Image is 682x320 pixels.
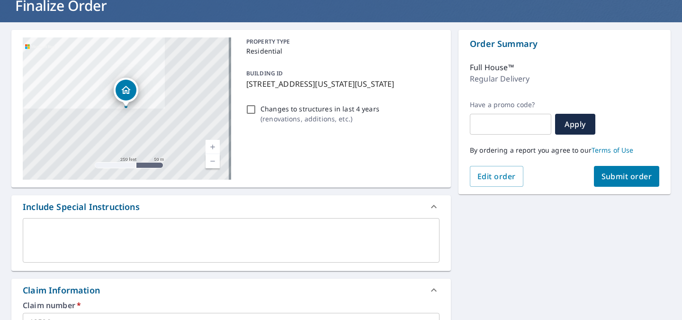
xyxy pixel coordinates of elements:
[260,114,379,124] p: ( renovations, additions, etc. )
[246,37,436,46] p: PROPERTY TYPE
[206,140,220,154] a: Current Level 17, Zoom In
[11,195,451,218] div: Include Special Instructions
[592,146,634,155] a: Terms of Use
[11,279,451,302] div: Claim Information
[246,78,436,90] p: [STREET_ADDRESS][US_STATE][US_STATE]
[470,73,529,84] p: Regular Delivery
[470,146,659,155] p: By ordering a report you agree to our
[23,302,440,309] label: Claim number
[23,284,100,297] div: Claim Information
[246,69,283,77] p: BUILDING ID
[563,119,588,129] span: Apply
[477,171,516,182] span: Edit order
[470,62,514,73] p: Full House™
[23,201,140,213] div: Include Special Instructions
[246,46,436,56] p: Residential
[470,166,523,187] button: Edit order
[601,171,652,182] span: Submit order
[594,166,660,187] button: Submit order
[555,114,595,135] button: Apply
[470,101,551,109] label: Have a promo code?
[470,37,659,50] p: Order Summary
[206,154,220,168] a: Current Level 17, Zoom Out
[114,78,138,107] div: Dropped pin, building 1, Residential property, 108 Georgia Ave Michigan City, IN 46360
[260,104,379,114] p: Changes to structures in last 4 years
